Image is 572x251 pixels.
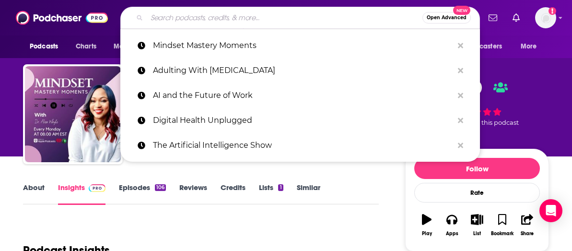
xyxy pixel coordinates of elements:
[179,183,207,205] a: Reviews
[25,66,121,162] img: Mindset Mastery Moments with Dr. Alisa Whyte
[535,7,556,28] button: Show profile menu
[549,7,556,15] svg: Add a profile image
[515,208,540,242] button: Share
[120,133,480,158] a: The Artificial Intelligence Show
[539,199,562,222] div: Open Intercom Messenger
[453,6,470,15] span: New
[70,37,102,56] a: Charts
[259,183,283,205] a: Lists1
[465,208,490,242] button: List
[450,37,516,56] button: open menu
[473,231,481,237] div: List
[120,108,480,133] a: Digital Health Unplugged
[120,7,480,29] div: Search podcasts, credits, & more...
[278,184,283,191] div: 1
[16,9,108,27] img: Podchaser - Follow, Share and Rate Podcasts
[509,10,524,26] a: Show notifications dropdown
[120,33,480,58] a: Mindset Mastery Moments
[221,183,245,205] a: Credits
[155,184,166,191] div: 106
[535,7,556,28] img: User Profile
[153,33,453,58] p: Mindset Mastery Moments
[120,58,480,83] a: Adulting With [MEDICAL_DATA]
[446,231,458,237] div: Apps
[422,12,471,24] button: Open AdvancedNew
[89,184,105,192] img: Podchaser Pro
[414,158,540,179] button: Follow
[514,37,549,56] button: open menu
[521,40,537,53] span: More
[414,208,439,242] button: Play
[535,7,556,28] span: Logged in as KTMSseat4
[114,40,148,53] span: Monitoring
[119,183,166,205] a: Episodes106
[422,231,432,237] div: Play
[23,37,70,56] button: open menu
[153,133,453,158] p: The Artificial Intelligence Show
[30,40,58,53] span: Podcasts
[414,183,540,203] div: Rate
[463,119,519,126] span: rated this podcast
[490,208,514,242] button: Bookmark
[120,83,480,108] a: AI and the Future of Work
[439,208,464,242] button: Apps
[147,10,422,25] input: Search podcasts, credits, & more...
[153,58,453,83] p: Adulting With Autism
[427,15,467,20] span: Open Advanced
[485,10,501,26] a: Show notifications dropdown
[153,108,453,133] p: Digital Health Unplugged
[153,83,453,108] p: AI and the Future of Work
[491,231,514,237] div: Bookmark
[521,231,534,237] div: Share
[58,183,105,205] a: InsightsPodchaser Pro
[297,183,320,205] a: Similar
[76,40,96,53] span: Charts
[23,183,45,205] a: About
[107,37,160,56] button: open menu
